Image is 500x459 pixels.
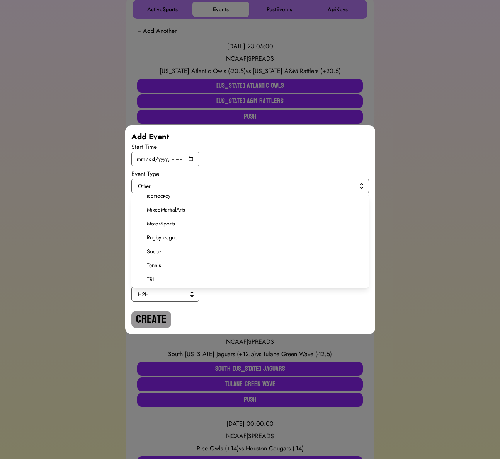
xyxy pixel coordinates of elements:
[147,220,363,227] span: MotorSports
[147,192,363,200] span: IceHockey
[131,169,369,179] div: Event Type
[147,261,363,269] span: Tennis
[147,275,363,283] span: TRL
[131,311,171,328] button: Create
[131,131,369,142] div: Add Event
[147,234,363,241] span: RugbyLeague
[131,142,369,152] div: Start Time
[147,206,363,213] span: MixedMartialArts
[131,179,369,193] button: Other
[131,287,199,302] button: H2H
[138,290,190,298] span: H2H
[147,247,363,255] span: Soccer
[131,195,369,288] ul: Other
[138,182,359,190] span: Other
